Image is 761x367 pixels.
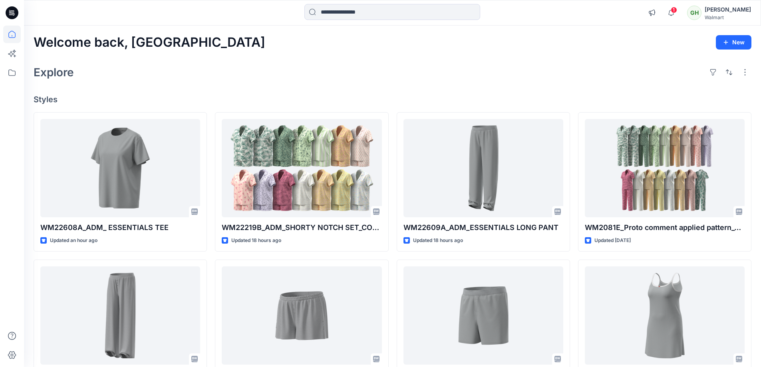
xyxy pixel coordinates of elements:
a: WM22219B_ADM_SHORTY NOTCH SET_COLORWAY [222,119,381,218]
p: WM22609A_ADM_ESSENTIALS LONG PANT [403,222,563,233]
a: WM22609A_ADM_ESSENTIALS LONG PANT [403,119,563,218]
h2: Explore [34,66,74,79]
a: WM22610A_ADM_ESSENTIALS SHORT [403,266,563,365]
p: Updated 18 hours ago [231,236,281,245]
h2: Welcome back, [GEOGRAPHIC_DATA] [34,35,265,50]
button: New [716,35,751,50]
p: Updated 18 hours ago [413,236,463,245]
p: WM22219B_ADM_SHORTY NOTCH SET_COLORWAY [222,222,381,233]
a: WM32604_ADM_POINTELLE SHORT CHEMISE [585,266,745,365]
a: WM2081E_Proto comment applied pattern_COLORWAY [585,119,745,218]
p: Updated [DATE] [594,236,631,245]
span: 1 [671,7,677,13]
div: GH [687,6,701,20]
a: WM22625_ADM_ ESSENTIALS SHORT [222,266,381,365]
h4: Styles [34,95,751,104]
div: Walmart [705,14,751,20]
p: WM22608A_ADM_ ESSENTIALS TEE [40,222,200,233]
p: Updated an hour ago [50,236,97,245]
a: WM22608A_ADM_ ESSENTIALS TEE [40,119,200,218]
a: WM22624_ADM_ESSENTIALS LONG PANT [40,266,200,365]
p: WM2081E_Proto comment applied pattern_COLORWAY [585,222,745,233]
div: [PERSON_NAME] [705,5,751,14]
